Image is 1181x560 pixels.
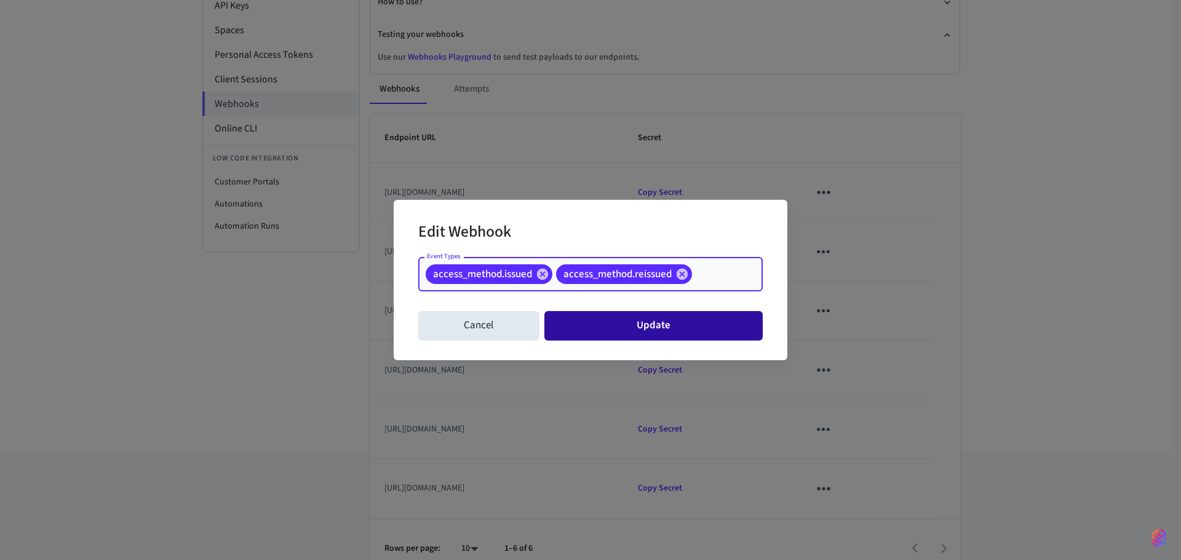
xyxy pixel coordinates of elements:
span: access_method.reissued [556,268,679,280]
div: access_method.reissued [556,264,692,284]
span: access_method.issued [426,268,539,280]
h2: Edit Webhook [418,215,511,252]
div: access_method.issued [426,264,552,284]
button: Update [544,311,763,341]
button: Cancel [418,311,539,341]
label: Event Types [427,251,461,261]
img: SeamLogoGradient.69752ec5.svg [1151,528,1166,548]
